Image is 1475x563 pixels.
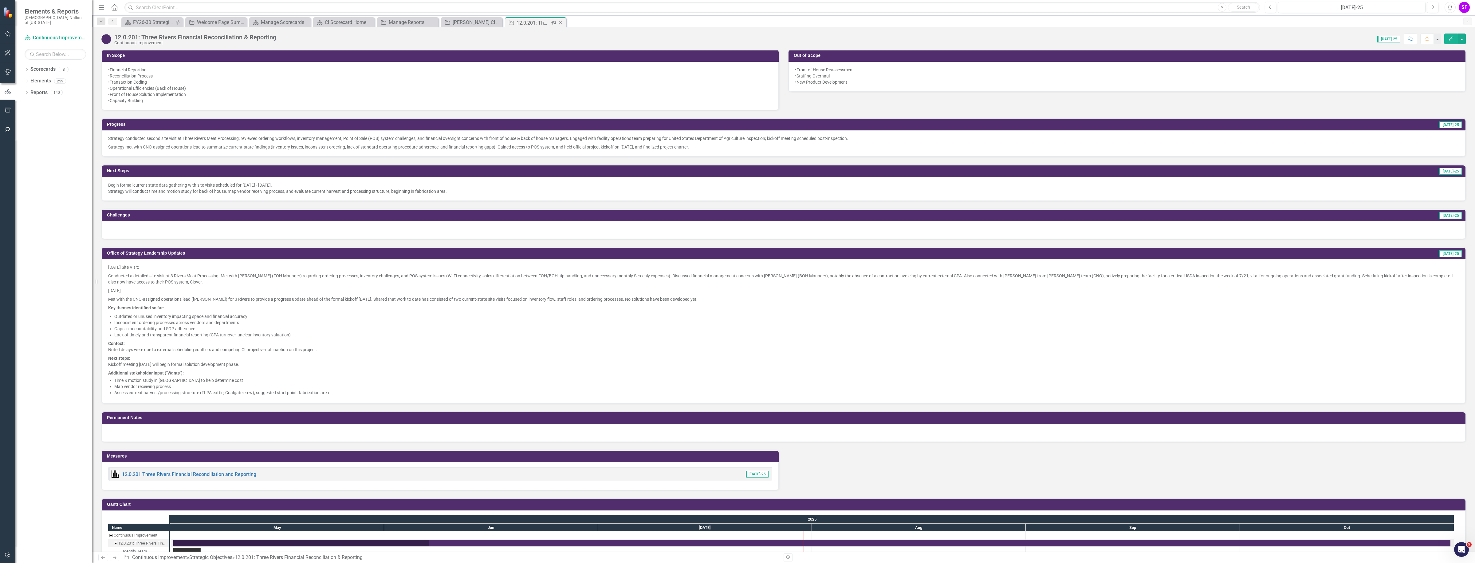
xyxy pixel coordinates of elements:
strong: Next steps: [108,356,130,361]
a: Continuous Improvement [132,554,187,560]
a: Reports [30,89,48,96]
div: 2025 [170,515,1454,523]
div: [PERSON_NAME] CI Working Report [453,18,501,26]
div: 12.0.201: Three Rivers Financial Reconciliation & Reporting [118,539,167,547]
div: Identify Team [123,547,147,555]
strong: Additional stakeholder input ("Wants"): [108,371,184,375]
span: Search [1237,5,1250,10]
input: Search ClearPoint... [124,2,1260,13]
p: [DATE] Site Visit: [108,264,1459,272]
div: •Front of House Reassessment [795,67,1459,73]
h3: Progress [107,122,709,127]
p: Strategy met with CNO-assigned operations lead to summarize current-state findings (inventory iss... [108,143,1459,150]
div: CI Scorecard Home [325,18,373,26]
div: Manage Reports [389,18,437,26]
h3: Measures [107,454,776,458]
div: FY26-30 Strategic Plan [133,18,174,26]
a: Welcome Page Summary (SO Level) [187,18,245,26]
div: 12.0.201: Three Rivers Financial Reconciliation & Reporting [235,554,363,560]
p: Time & motion study in [GEOGRAPHIC_DATA] to help determine cost [114,377,1459,383]
div: [DATE]-25 [1280,4,1423,11]
a: Strategic Objectives [189,554,232,560]
span: 5 [1467,542,1472,547]
h3: Out of Scope [794,53,1462,58]
div: 12.0.201: Three Rivers Financial Reconciliation & Reporting [517,19,549,27]
div: 140 [51,90,63,95]
span: [DATE]-25 [1439,250,1462,257]
span: [DATE]-25 [746,471,769,478]
h3: Office of Strategy Leadership Updates [107,251,1150,256]
div: Oct [1240,524,1454,532]
div: Task: Continuous Improvement Start date: 2025-05-01 End date: 2025-05-02 [108,531,169,539]
p: Outdated or unused inventory impacting space and financial accuracy [114,313,1459,319]
a: Manage Reports [379,18,437,26]
div: 12.0.201: Three Rivers Financial Reconciliation & Reporting [108,539,169,547]
p: Lack of timely and transparent financial reporting (CPA turnover, unclear inventory valuation) [114,332,1459,338]
p: [DATE] [108,286,1459,295]
h3: In Scope [107,53,776,58]
div: •Transaction Coding [108,79,772,85]
div: Welcome Page Summary (SO Level) [197,18,245,26]
p: Kickoff meeting [DATE] will begin formal solution development phase. [108,354,1459,369]
p: Noted delays were due to external scheduling conflicts and competing CI projects—not inaction on ... [108,339,1459,354]
a: Scorecards [30,66,56,73]
div: •Staffing Overhaul [795,73,1459,79]
div: Continuous Improvement [108,531,169,539]
div: Manage Scorecards [261,18,309,26]
div: » » [123,554,779,561]
p: Gaps in accountability and SOP adherence [114,326,1459,332]
a: Continuous Improvement [25,34,86,42]
a: Elements [30,77,51,85]
input: Search Below... [25,49,86,60]
span: [DATE]-25 [1439,168,1462,175]
button: Search [1228,3,1259,12]
p: Conducted a detailed site visit at 3 Rivers Meat Processing. Met with [PERSON_NAME] (FOH Manager)... [108,272,1459,286]
h3: Permanent Notes [107,415,1462,420]
div: Task: Start date: 2025-05-01 End date: 2025-05-05 [173,548,201,554]
div: Continuous Improvement [114,41,276,45]
div: 8 [59,67,69,72]
p: Inconsistent ordering processes across vendors and departments [114,319,1459,326]
div: Jun [384,524,598,532]
div: Continuous Improvement [114,531,157,539]
div: •Financial Reporting [108,67,772,73]
div: 12.0.201: Three Rivers Financial Reconciliation & Reporting [114,34,276,41]
h3: Gantt Chart [107,502,1462,507]
a: FY26-30 Strategic Plan [123,18,174,26]
img: Performance Management [112,470,119,478]
iframe: Intercom live chat [1454,542,1469,557]
div: •Operational Efficiencies (Back of House) [108,85,772,91]
a: [PERSON_NAME] CI Working Report [442,18,501,26]
div: Aug [812,524,1026,532]
span: [DATE]-25 [1439,212,1462,219]
p: Strategy conducted second site visit at Three Rivers Meat Processing; reviewed ordering workflows... [108,135,1459,143]
div: Name [108,524,169,531]
div: •New Product Development [795,79,1459,85]
div: •Front of House Solution Implementation [108,91,772,97]
div: Task: Start date: 2025-05-01 End date: 2025-10-31 [173,540,1450,546]
h3: Next Steps [107,169,768,173]
div: Jul [598,524,812,532]
img: ClearPoint Strategy [3,7,14,18]
div: Task: Start date: 2025-05-01 End date: 2025-05-05 [108,547,169,555]
div: Sep [1026,524,1240,532]
a: Manage Scorecards [251,18,309,26]
strong: Key themes identified so far: [108,305,164,310]
a: CI Scorecard Home [315,18,373,26]
span: Elements & Reports [25,8,86,15]
h3: Challenges [107,213,779,217]
p: Begin formal current state data gathering with site visits scheduled for [DATE] - [DATE]. Strateg... [108,182,1459,194]
div: Task: Start date: 2025-05-01 End date: 2025-10-31 [108,539,169,547]
p: Met with the CNO-assigned operations lead ([PERSON_NAME]) for 3 Rivers to provide a progress upda... [108,295,1459,303]
span: [DATE]-25 [1377,36,1400,42]
small: [DEMOGRAPHIC_DATA] Nation of [US_STATE] [25,15,86,25]
button: SF [1459,2,1470,13]
div: •Capacity Building [108,97,772,104]
div: Identify Team [108,547,169,555]
div: •Reconciliation Process [108,73,772,79]
div: 259 [54,78,66,84]
p: Map vendor receiving process [114,383,1459,390]
strong: Context: [108,341,125,346]
a: 12.0.201 Three Rivers Financial Reconciliation and Reporting [122,471,256,477]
